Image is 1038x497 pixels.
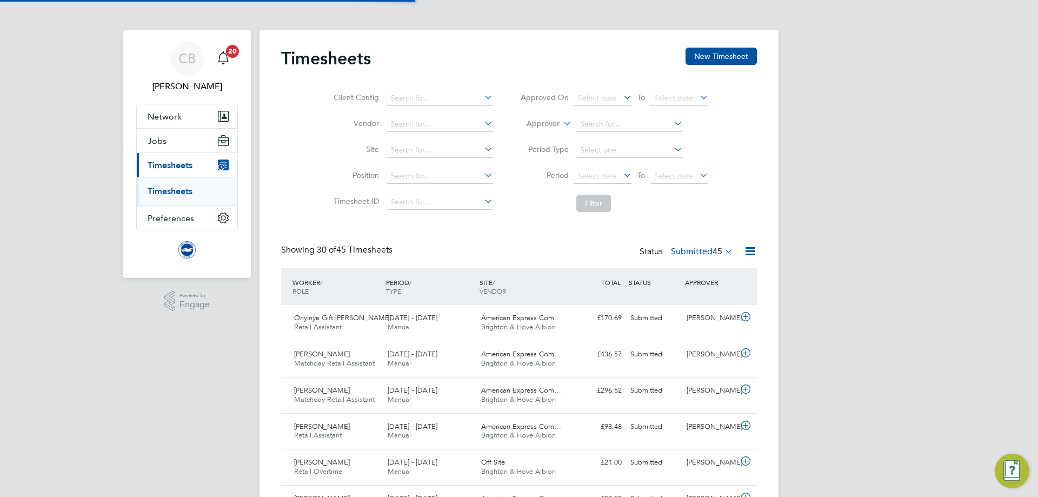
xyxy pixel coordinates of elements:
span: Engage [179,300,210,309]
span: [DATE] - [DATE] [388,386,437,395]
button: New Timesheet [686,48,757,65]
span: TYPE [386,287,401,295]
span: / [320,278,322,287]
div: PERIOD [383,273,477,301]
div: STATUS [626,273,682,292]
span: Manual [388,322,411,332]
span: TOTAL [601,278,621,287]
span: 30 of [317,244,336,255]
div: £170.69 [570,309,626,327]
button: Network [137,104,237,128]
span: Brighton & Hove Albion [481,467,556,476]
span: Preferences [148,213,194,223]
span: American Express Com… [481,349,561,359]
span: Matchday Retail Assistant [294,359,375,368]
button: Filter [576,195,611,212]
div: £436.57 [570,346,626,363]
span: Off Site [481,458,505,467]
span: Manual [388,359,411,368]
input: Search for... [387,143,493,158]
span: [DATE] - [DATE] [388,313,437,322]
span: American Express Com… [481,422,561,431]
span: Onyinye Gift [PERSON_NAME] [294,313,391,322]
span: 45 [713,246,722,257]
a: Go to home page [136,241,238,259]
span: [PERSON_NAME] [294,458,350,467]
span: Retail Overtime [294,467,342,476]
span: Retail Assistant [294,322,342,332]
div: Showing [281,244,395,256]
span: Select date [578,93,617,103]
span: Powered by [179,291,210,300]
label: Period [520,170,569,180]
div: WORKER [290,273,383,301]
div: [PERSON_NAME] [682,309,738,327]
label: Timesheet ID [330,196,379,206]
img: brightonandhovealbion-logo-retina.png [178,241,196,259]
span: To [634,168,648,182]
span: CB [178,51,196,65]
div: Submitted [626,309,682,327]
span: Select date [654,171,693,181]
span: VENDOR [480,287,506,295]
span: American Express Com… [481,313,561,322]
input: Select one [576,143,683,158]
div: £296.52 [570,382,626,400]
button: Timesheets [137,153,237,177]
div: Submitted [626,454,682,472]
span: [PERSON_NAME] [294,349,350,359]
div: [PERSON_NAME] [682,454,738,472]
button: Jobs [137,129,237,153]
span: Retail Assistant [294,430,342,440]
span: [PERSON_NAME] [294,422,350,431]
input: Search for... [387,91,493,106]
label: Vendor [330,118,379,128]
div: Timesheets [137,177,237,206]
div: [PERSON_NAME] [682,346,738,363]
span: Manual [388,430,411,440]
span: To [634,90,648,104]
span: [DATE] - [DATE] [388,422,437,431]
input: Search for... [387,195,493,210]
nav: Main navigation [123,30,251,278]
a: CB[PERSON_NAME] [136,41,238,93]
span: Brighton & Hove Albion [481,395,556,404]
label: Submitted [671,246,733,257]
span: Jobs [148,136,167,146]
label: Approved On [520,92,569,102]
span: Brighton & Hove Albion [481,322,556,332]
span: American Express Com… [481,386,561,395]
input: Search for... [387,169,493,184]
a: Powered byEngage [164,291,210,312]
label: Client Config [330,92,379,102]
span: Brighton & Hove Albion [481,359,556,368]
div: Submitted [626,382,682,400]
h2: Timesheets [281,48,371,69]
label: Approver [511,118,560,129]
span: Matchday Retail Assistant [294,395,375,404]
label: Site [330,144,379,154]
span: Select date [578,171,617,181]
label: Period Type [520,144,569,154]
label: Position [330,170,379,180]
span: / [493,278,495,287]
span: [PERSON_NAME] [294,386,350,395]
button: Engage Resource Center [995,454,1029,488]
div: Status [640,244,735,260]
div: [PERSON_NAME] [682,418,738,436]
button: Preferences [137,206,237,230]
span: 20 [226,45,239,58]
span: Select date [654,93,693,103]
span: ROLE [292,287,309,295]
input: Search for... [387,117,493,132]
a: 20 [212,41,234,76]
span: Claire Britton [136,80,238,93]
div: £98.48 [570,418,626,436]
span: Manual [388,395,411,404]
div: £21.00 [570,454,626,472]
span: 45 Timesheets [317,244,392,255]
div: SITE [477,273,570,301]
span: Manual [388,467,411,476]
div: Submitted [626,418,682,436]
input: Search for... [576,117,683,132]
